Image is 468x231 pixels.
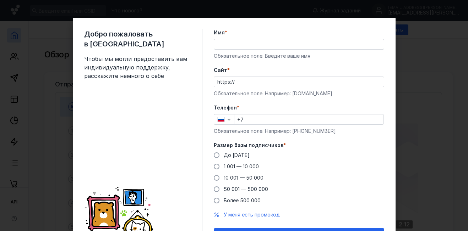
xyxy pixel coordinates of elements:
span: Добро пожаловать в [GEOGRAPHIC_DATA] [84,29,191,49]
span: Чтобы мы могли предоставить вам индивидуальную поддержку, расскажите немного о себе [84,55,191,80]
div: Обязательное поле. Например: [DOMAIN_NAME] [214,90,384,97]
div: Обязательное поле. Введите ваше имя [214,52,384,60]
span: 50 001 — 500 000 [224,186,268,192]
button: У меня есть промокод [224,211,280,218]
span: 10 001 — 50 000 [224,175,263,181]
span: Cайт [214,67,227,74]
span: Размер базы подписчиков [214,142,283,149]
div: Обязательное поле. Например: [PHONE_NUMBER] [214,128,384,135]
span: Имя [214,29,225,36]
span: 1 001 — 10 000 [224,163,259,169]
span: Телефон [214,104,237,111]
span: До [DATE] [224,152,250,158]
span: Более 500 000 [224,197,261,203]
span: У меня есть промокод [224,212,280,218]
